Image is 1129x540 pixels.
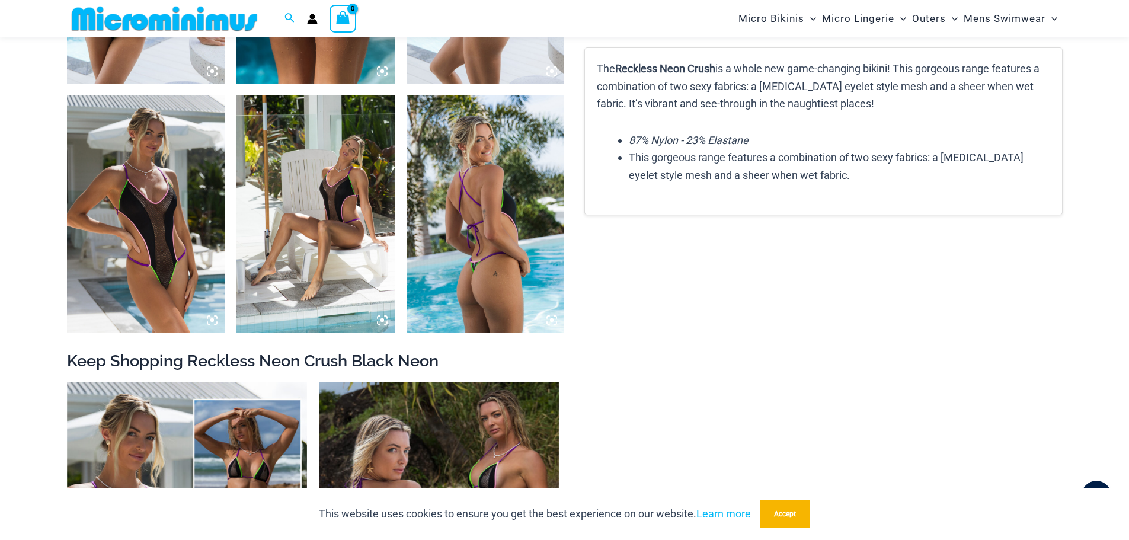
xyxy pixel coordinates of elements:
[67,350,1063,371] h2: Keep Shopping Reckless Neon Crush Black Neon
[597,60,1050,113] p: The is a whole new game-changing bikini! This gorgeous range features a combination of two sexy f...
[760,500,810,528] button: Accept
[946,4,958,34] span: Menu Toggle
[734,2,1063,36] nav: Site Navigation
[629,134,749,146] em: 87% Nylon - 23% Elastane
[1045,4,1057,34] span: Menu Toggle
[822,4,894,34] span: Micro Lingerie
[236,95,395,333] img: Reckless Neon Crush Black Neon 879 One Piece
[912,4,946,34] span: Outers
[738,4,804,34] span: Micro Bikinis
[319,505,751,523] p: This website uses cookies to ensure you get the best experience on our website.
[615,62,715,75] b: Reckless Neon Crush
[67,95,225,333] img: Reckless Neon Crush Black Neon 879 One Piece
[804,4,816,34] span: Menu Toggle
[819,4,909,34] a: Micro LingerieMenu ToggleMenu Toggle
[407,95,565,333] img: Reckless Neon Crush Black Neon 879 One Piece
[67,5,262,32] img: MM SHOP LOGO FLAT
[307,14,318,24] a: Account icon link
[629,149,1050,184] li: This gorgeous range features a combination of two sexy fabrics: a [MEDICAL_DATA] eyelet style mes...
[894,4,906,34] span: Menu Toggle
[330,5,357,32] a: View Shopping Cart, empty
[696,507,751,520] a: Learn more
[284,11,295,26] a: Search icon link
[964,4,1045,34] span: Mens Swimwear
[909,4,961,34] a: OutersMenu ToggleMenu Toggle
[961,4,1060,34] a: Mens SwimwearMenu ToggleMenu Toggle
[735,4,819,34] a: Micro BikinisMenu ToggleMenu Toggle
